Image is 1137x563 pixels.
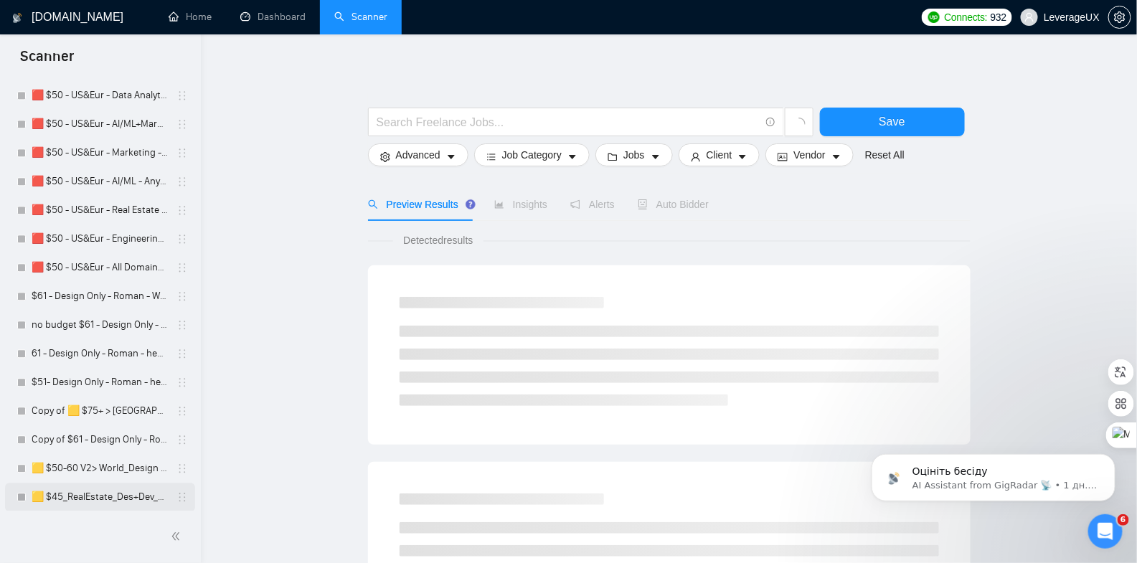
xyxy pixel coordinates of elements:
[32,138,168,167] a: 🟥 $50 - US&Eur - Marketing - Any Biz - Any App
[1108,6,1131,29] button: setting
[171,529,185,544] span: double-left
[707,147,732,163] span: Client
[928,11,940,23] img: upwork-logo.png
[446,151,456,162] span: caret-down
[679,143,760,166] button: userClientcaret-down
[32,368,168,397] a: $51- Design Only - Roman - health*
[608,151,618,162] span: folder
[850,424,1137,524] iframe: Intercom notifications повідомлення
[377,113,760,131] input: Search Freelance Jobs...
[502,147,562,163] span: Job Category
[396,147,440,163] span: Advanced
[737,151,747,162] span: caret-down
[991,9,1006,25] span: 932
[691,151,701,162] span: user
[778,151,788,162] span: idcard
[176,319,188,331] span: holder
[879,113,905,131] span: Save
[32,425,168,454] a: Copy of $61 - Design Only - Roman - Web Design
[169,11,212,23] a: homeHome
[176,463,188,474] span: holder
[474,143,590,166] button: barsJob Categorycaret-down
[32,339,168,368] a: 61 - Design Only - Roman - health*
[638,199,648,209] span: robot
[32,167,168,196] a: 🟥 $50 - US&Eur - AI/ML - Any Biz - Any App
[176,491,188,503] span: holder
[32,110,168,138] a: 🟥 $50 - US&Eur - AI/ML+Marketing - Any Biz - Any App
[176,233,188,245] span: holder
[32,196,168,224] a: 🟥 $50 - US&Eur - Real Estate - Any Biz - Any App
[368,199,378,209] span: search
[651,151,661,162] span: caret-down
[176,434,188,445] span: holder
[12,6,22,29] img: logo
[393,232,483,248] span: Detected results
[368,143,468,166] button: settingAdvancedcaret-down
[765,143,853,166] button: idcardVendorcaret-down
[865,147,905,163] a: Reset All
[486,151,496,162] span: bars
[368,199,471,210] span: Preview Results
[32,311,168,339] a: no budget $61 - Design Only - Roman - Web Design 2
[32,397,168,425] a: Copy of 🟨 $75+ > [GEOGRAPHIC_DATA]+[GEOGRAPHIC_DATA] Only_Tony-UX/UI_General
[240,11,306,23] a: dashboardDashboard
[176,90,188,101] span: holder
[494,199,547,210] span: Insights
[766,118,775,127] span: info-circle
[32,483,168,511] a: 🟨 $45_RealEstate_Des+Dev_Antony
[32,253,168,282] a: 🟥 $50 - US&Eur - All Domains - Any Biz - Any App
[567,151,577,162] span: caret-down
[638,199,709,210] span: Auto Bidder
[570,199,580,209] span: notification
[820,108,965,136] button: Save
[176,377,188,388] span: holder
[570,199,615,210] span: Alerts
[831,151,841,162] span: caret-down
[32,81,168,110] a: 🟥 $50 - US&Eur - Data Analytics - Any Biz - Any App
[623,147,645,163] span: Jobs
[1118,514,1129,526] span: 6
[32,454,168,483] a: 🟨 $50-60 V2> World_Design Only_Roman-Web Design_General
[176,405,188,417] span: holder
[1024,12,1034,22] span: user
[32,224,168,253] a: 🟥 $50 - US&Eur - Engineering - Any Biz - Any App
[793,147,825,163] span: Vendor
[176,118,188,130] span: holder
[334,11,387,23] a: searchScanner
[1088,514,1123,549] iframe: Intercom live chat
[380,151,390,162] span: setting
[176,204,188,216] span: holder
[176,176,188,187] span: holder
[464,198,477,211] div: Tooltip anchor
[944,9,987,25] span: Connects:
[9,46,85,76] span: Scanner
[1109,11,1131,23] span: setting
[595,143,673,166] button: folderJobscaret-down
[176,290,188,302] span: holder
[176,147,188,159] span: holder
[793,118,806,131] span: loading
[1108,11,1131,23] a: setting
[494,199,504,209] span: area-chart
[32,282,168,311] a: $61 - Design Only - Roman - Web Design
[176,348,188,359] span: holder
[176,262,188,273] span: holder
